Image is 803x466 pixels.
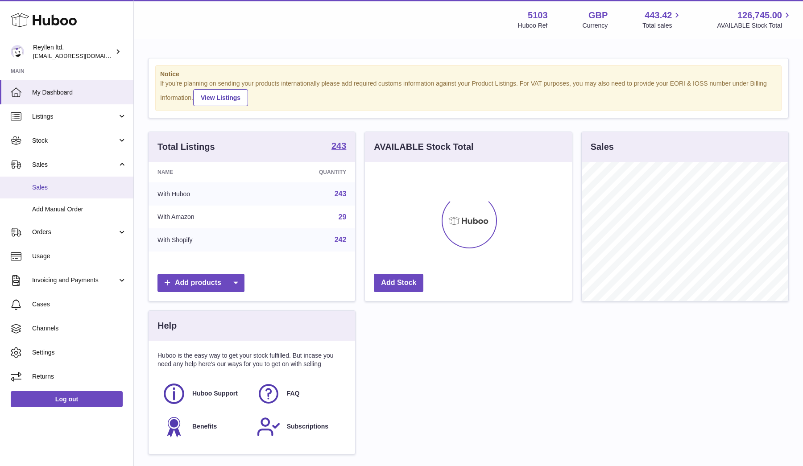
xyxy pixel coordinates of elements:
[32,205,127,214] span: Add Manual Order
[157,274,244,292] a: Add products
[335,190,347,198] a: 243
[149,182,262,206] td: With Huboo
[335,236,347,243] a: 242
[149,206,262,229] td: With Amazon
[192,422,217,431] span: Benefits
[157,320,177,332] h3: Help
[374,274,423,292] a: Add Stock
[339,213,347,221] a: 29
[645,9,672,21] span: 443.42
[528,9,548,21] strong: 5103
[33,43,113,60] div: Reyllen ltd.
[32,300,127,309] span: Cases
[32,252,127,260] span: Usage
[192,389,238,398] span: Huboo Support
[737,9,782,21] span: 126,745.00
[149,228,262,252] td: With Shopify
[374,141,473,153] h3: AVAILABLE Stock Total
[32,183,127,192] span: Sales
[160,79,777,106] div: If you're planning on sending your products internationally please add required customs informati...
[11,45,24,58] img: reyllen@reyllen.com
[32,161,117,169] span: Sales
[257,382,342,406] a: FAQ
[583,21,608,30] div: Currency
[642,9,682,30] a: 443.42 Total sales
[717,21,792,30] span: AVAILABLE Stock Total
[287,422,328,431] span: Subscriptions
[32,228,117,236] span: Orders
[157,141,215,153] h3: Total Listings
[591,141,614,153] h3: Sales
[331,141,346,152] a: 243
[518,21,548,30] div: Huboo Ref
[287,389,300,398] span: FAQ
[331,141,346,150] strong: 243
[162,382,248,406] a: Huboo Support
[149,162,262,182] th: Name
[11,391,123,407] a: Log out
[32,324,127,333] span: Channels
[32,372,127,381] span: Returns
[162,415,248,439] a: Benefits
[262,162,356,182] th: Quantity
[257,415,342,439] a: Subscriptions
[157,351,346,368] p: Huboo is the easy way to get your stock fulfilled. But incase you need any help here's our ways f...
[33,52,131,59] span: [EMAIL_ADDRESS][DOMAIN_NAME]
[193,89,248,106] a: View Listings
[32,348,127,357] span: Settings
[32,112,117,121] span: Listings
[32,136,117,145] span: Stock
[32,276,117,285] span: Invoicing and Payments
[588,9,608,21] strong: GBP
[32,88,127,97] span: My Dashboard
[717,9,792,30] a: 126,745.00 AVAILABLE Stock Total
[160,70,777,78] strong: Notice
[642,21,682,30] span: Total sales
